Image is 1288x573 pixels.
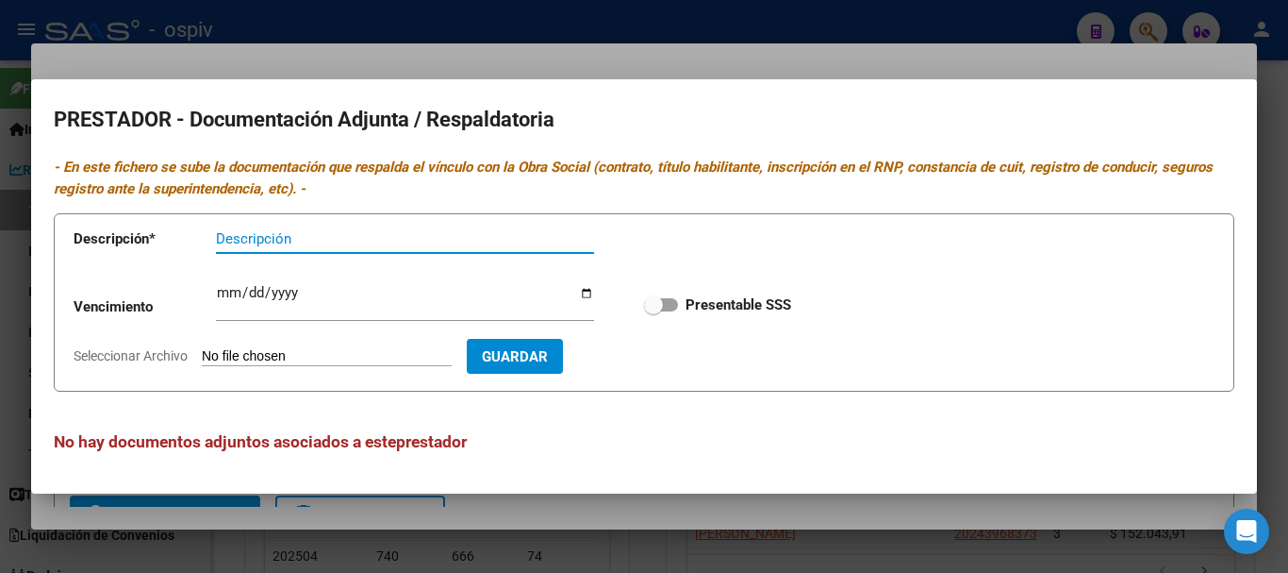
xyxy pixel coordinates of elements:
[74,228,216,250] p: Descripción
[1224,509,1269,554] div: Open Intercom Messenger
[685,296,791,313] strong: Presentable SSS
[482,348,548,365] span: Guardar
[396,432,467,451] span: prestador
[467,339,563,374] button: Guardar
[74,348,188,363] span: Seleccionar Archivo
[54,430,1234,454] h3: No hay documentos adjuntos asociados a este
[74,296,216,318] p: Vencimiento
[54,159,1213,197] i: - En este fichero se sube la documentación que respalda el vínculo con la Obra Social (contrato, ...
[54,102,1234,138] h2: PRESTADOR - Documentación Adjunta / Respaldatoria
